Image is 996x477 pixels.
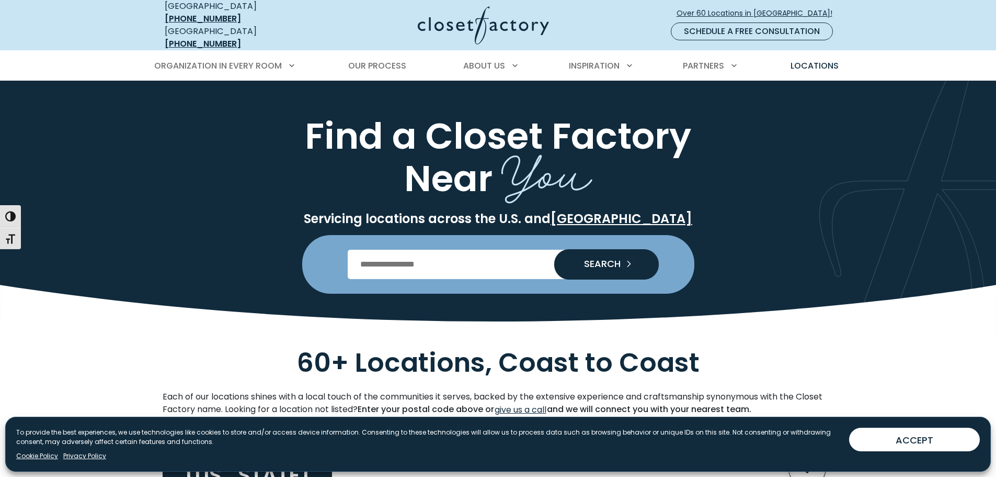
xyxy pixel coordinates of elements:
[305,110,691,161] span: Find a Closet Factory
[791,60,839,72] span: Locations
[671,23,833,40] a: Schedule a Free Consultation
[348,60,406,72] span: Our Process
[576,259,621,269] span: SEARCH
[163,211,834,227] p: Servicing locations across the U.S. and
[16,428,841,447] p: To provide the best experiences, we use technologies like cookies to store and/or access device i...
[154,60,282,72] span: Organization in Every Room
[418,6,549,45] img: Closet Factory Logo
[348,250,648,279] input: Enter Postal Code
[165,25,316,50] div: [GEOGRAPHIC_DATA]
[551,210,692,227] a: [GEOGRAPHIC_DATA]
[677,8,841,19] span: Over 60 Locations in [GEOGRAPHIC_DATA]!
[404,153,493,204] span: Near
[676,4,841,23] a: Over 60 Locations in [GEOGRAPHIC_DATA]!
[165,38,241,50] a: [PHONE_NUMBER]
[297,344,700,381] span: 60+ Locations, Coast to Coast
[683,60,724,72] span: Partners
[463,60,505,72] span: About Us
[501,131,592,208] span: You
[569,60,620,72] span: Inspiration
[147,51,850,81] nav: Primary Menu
[358,403,751,415] strong: Enter your postal code above or and we will connect you with your nearest team.
[16,451,58,461] a: Cookie Policy
[165,13,241,25] a: [PHONE_NUMBER]
[849,428,980,451] button: ACCEPT
[63,451,106,461] a: Privacy Policy
[163,391,834,417] p: Each of our locations shines with a local touch of the communities it serves, backed by the exten...
[554,249,659,280] button: Search our Nationwide Locations
[494,403,547,417] a: give us a call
